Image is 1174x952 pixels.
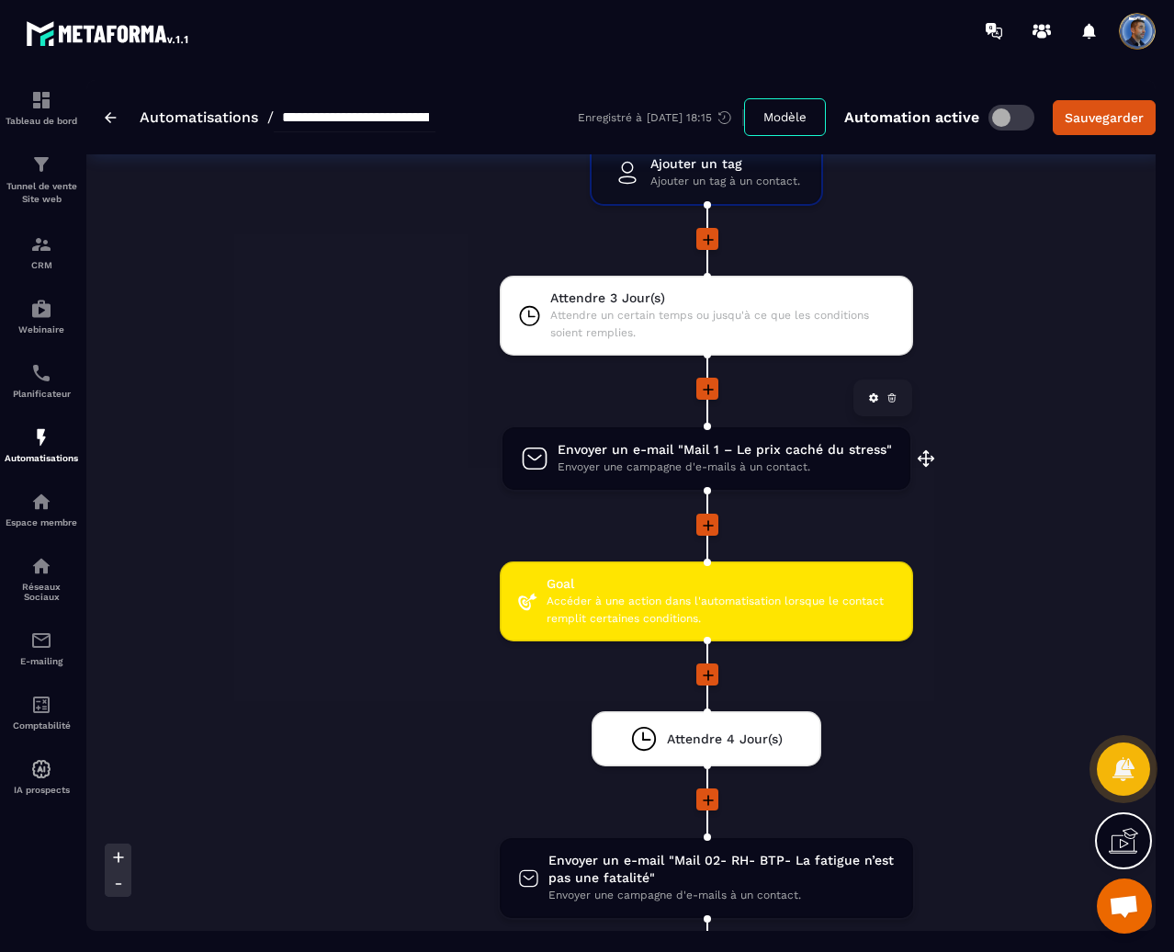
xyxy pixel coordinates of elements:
[5,348,78,413] a: schedulerschedulerPlanificateur
[105,112,117,123] img: arrow
[844,108,979,126] p: Automation active
[650,155,800,173] span: Ajouter un tag
[30,491,52,513] img: automations
[578,109,744,126] div: Enregistré à
[5,656,78,666] p: E-mailing
[650,173,800,190] span: Ajouter un tag à un contact.
[667,731,783,748] span: Attendre 4 Jour(s)
[550,289,895,307] span: Attendre 3 Jour(s)
[5,324,78,334] p: Webinaire
[30,426,52,448] img: automations
[30,233,52,255] img: formation
[5,220,78,284] a: formationformationCRM
[5,541,78,616] a: social-networksocial-networkRéseaux Sociaux
[1053,100,1156,135] button: Sauvegarder
[5,785,78,795] p: IA prospects
[30,89,52,111] img: formation
[26,17,191,50] img: logo
[30,298,52,320] img: automations
[548,852,895,887] span: Envoyer un e-mail "Mail 02- RH- BTP- La fatigue n’est pas une fatalité"
[5,260,78,270] p: CRM
[30,555,52,577] img: social-network
[5,720,78,731] p: Comptabilité
[5,75,78,140] a: formationformationTableau de bord
[5,680,78,744] a: accountantaccountantComptabilité
[5,517,78,527] p: Espace membre
[5,477,78,541] a: automationsautomationsEspace membre
[267,108,274,126] span: /
[1065,108,1144,127] div: Sauvegarder
[5,453,78,463] p: Automatisations
[30,694,52,716] img: accountant
[558,441,892,459] span: Envoyer un e-mail "Mail 1 – Le prix caché du stress"
[1097,878,1152,934] a: Ouvrir le chat
[140,108,258,126] a: Automatisations
[558,459,892,476] span: Envoyer une campagne d'e-mails à un contact.
[30,362,52,384] img: scheduler
[5,180,78,206] p: Tunnel de vente Site web
[548,887,895,904] span: Envoyer une campagne d'e-mails à un contact.
[5,582,78,602] p: Réseaux Sociaux
[30,153,52,176] img: formation
[30,758,52,780] img: automations
[5,116,78,126] p: Tableau de bord
[547,593,895,628] span: Accéder à une action dans l'automatisation lorsque le contact remplit certaines conditions.
[547,575,895,593] span: Goal
[30,629,52,652] img: email
[5,389,78,399] p: Planificateur
[647,111,712,124] p: [DATE] 18:15
[5,140,78,220] a: formationformationTunnel de vente Site web
[550,307,895,342] span: Attendre un certain temps ou jusqu'à ce que les conditions soient remplies.
[5,284,78,348] a: automationsautomationsWebinaire
[744,98,826,136] button: Modèle
[5,413,78,477] a: automationsautomationsAutomatisations
[5,616,78,680] a: emailemailE-mailing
